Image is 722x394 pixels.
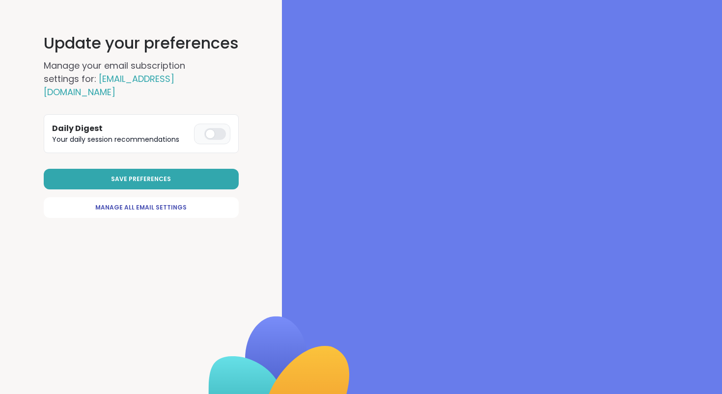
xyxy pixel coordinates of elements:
[52,134,190,145] p: Your daily session recommendations
[44,31,239,55] h1: Update your preferences
[44,197,239,218] a: Manage All Email Settings
[52,123,190,134] h3: Daily Digest
[44,169,239,189] button: Save Preferences
[44,59,221,99] h2: Manage your email subscription settings for:
[111,175,171,184] span: Save Preferences
[44,73,174,98] span: [EMAIL_ADDRESS][DOMAIN_NAME]
[95,203,187,212] span: Manage All Email Settings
